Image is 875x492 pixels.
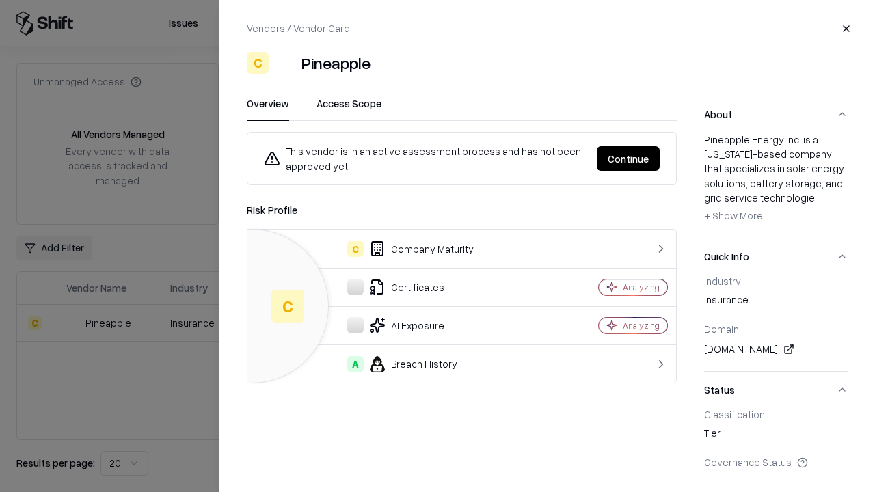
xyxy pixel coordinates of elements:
div: Industry [704,275,848,287]
div: C [271,290,304,323]
button: + Show More [704,205,763,227]
span: + Show More [704,209,763,221]
div: Analyzing [623,320,660,331]
div: Pineapple [301,52,371,74]
img: Pineapple [274,52,296,74]
div: Risk Profile [247,202,677,218]
button: Overview [247,96,289,121]
div: Pineapple Energy Inc. is a [US_STATE]-based company that specializes in solar energy solutions, b... [704,133,848,227]
div: A [347,356,364,372]
div: [DOMAIN_NAME] [704,341,848,357]
p: Vendors / Vendor Card [247,21,350,36]
div: C [347,241,364,257]
div: AI Exposure [258,317,551,333]
button: Continue [597,146,660,171]
div: insurance [704,292,848,312]
span: ... [815,191,821,204]
div: About [704,133,848,238]
div: Company Maturity [258,241,551,257]
div: Domain [704,323,848,335]
button: About [704,96,848,133]
div: Breach History [258,356,551,372]
div: C [247,52,269,74]
button: Quick Info [704,238,848,275]
div: Analyzing [623,282,660,293]
div: Governance Status [704,456,848,468]
div: Classification [704,408,848,420]
div: Quick Info [704,275,848,371]
div: Tier 1 [704,426,848,445]
button: Status [704,372,848,408]
button: Access Scope [317,96,381,121]
div: This vendor is in an active assessment process and has not been approved yet. [264,143,586,174]
div: Certificates [258,279,551,295]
